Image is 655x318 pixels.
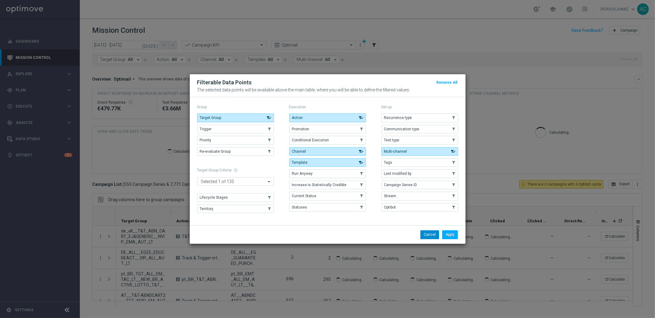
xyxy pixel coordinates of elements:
[381,105,458,109] p: Set-up
[292,116,303,120] span: Action
[384,116,412,120] span: Recurrence type
[200,195,228,200] span: Lifecycle Stages
[442,230,458,239] button: Apply
[384,183,417,187] span: Campaign Series ID
[381,169,458,178] button: Last modified by
[289,113,366,122] button: Action
[292,183,347,187] span: Increase Is Statistically Credible
[197,205,274,213] button: Territory
[197,168,274,172] h1: Target Group Criteria
[292,127,310,131] span: Promotion
[384,205,396,209] span: Optibot
[384,127,419,131] span: Communication type
[200,207,214,211] span: Territory
[384,138,400,142] span: Test type
[384,149,407,154] span: Multi-channel
[381,181,458,189] button: Campaign Series ID
[381,147,458,156] button: Multi-channel
[197,147,274,156] button: Re-evaluate Group
[384,171,412,176] span: Last modified by
[200,179,236,184] span: Selected 1 of 135
[289,203,366,212] button: Statuses
[197,177,274,186] ng-select: Territory
[200,127,212,131] span: Trigger
[289,158,366,167] button: Template
[381,136,458,144] button: Test type
[292,194,317,198] span: Current Status
[289,147,366,156] button: Channel
[420,230,439,239] button: Cancel
[292,160,308,165] span: Template
[289,192,366,200] button: Current Status
[197,136,274,144] button: Priority
[200,149,231,154] span: Re-evaluate Group
[197,193,274,202] button: Lifecycle Stages
[436,79,458,86] button: Remove All
[289,125,366,133] button: Promotion
[292,138,329,142] span: Conditional Execution
[381,203,458,212] button: Optibot
[289,169,366,178] button: Run Anyway
[292,205,307,209] span: Statuses
[234,168,238,172] span: help_outline
[197,125,274,133] button: Trigger
[381,192,458,200] button: Stream
[384,194,396,198] span: Stream
[200,116,221,120] span: Target Group
[381,158,458,167] button: Tags
[289,136,366,144] button: Conditional Execution
[197,87,458,92] p: The selected data points will be available above the main table, where you will be able to define...
[381,113,458,122] button: Recurrence type
[384,160,392,165] span: Tags
[292,171,313,176] span: Run Anyway
[381,125,458,133] button: Communication type
[197,105,274,109] p: Group
[292,149,306,154] span: Channel
[197,79,252,86] h2: Filterable Data Points
[200,138,212,142] span: Priority
[289,105,366,109] p: Execution
[197,113,274,122] button: Target Group
[289,181,366,189] button: Increase Is Statistically Credible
